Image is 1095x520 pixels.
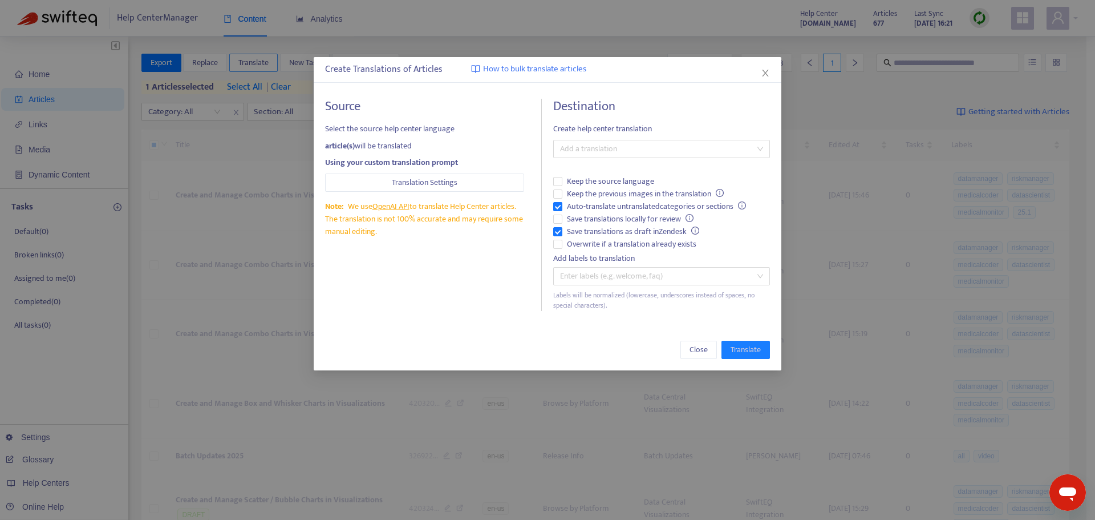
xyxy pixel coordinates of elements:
[325,200,343,213] span: Note:
[392,176,457,189] span: Translation Settings
[553,123,770,135] span: Create help center translation
[761,68,770,78] span: close
[738,201,746,209] span: info-circle
[325,200,524,238] div: We use to translate Help Center articles. The translation is not 100% accurate and may require so...
[325,63,770,76] div: Create Translations of Articles
[562,238,701,251] span: Overwrite if a translation already exists
[325,123,524,135] span: Select the source help center language
[686,214,693,222] span: info-circle
[562,175,659,188] span: Keep the source language
[553,290,770,312] div: Labels will be normalized (lowercase, underscores instead of spaces, no special characters).
[483,63,586,76] span: How to bulk translate articles
[721,341,770,359] button: Translate
[680,341,717,359] button: Close
[562,188,728,200] span: Keep the previous images in the translation
[325,140,524,152] div: will be translated
[553,99,770,114] h4: Destination
[325,174,524,192] button: Translation Settings
[471,65,480,74] img: image-link
[562,200,751,213] span: Auto-translate untranslated categories or sections
[1049,474,1086,511] iframe: Button to launch messaging window
[562,225,704,238] span: Save translations as draft in Zendesk
[553,252,770,265] div: Add labels to translation
[325,156,524,169] div: Using your custom translation prompt
[372,200,409,213] a: OpenAI API
[691,227,699,235] span: info-circle
[471,63,586,76] a: How to bulk translate articles
[759,67,772,79] button: Close
[325,99,524,114] h4: Source
[562,213,698,225] span: Save translations locally for review
[325,139,355,152] strong: article(s)
[690,344,708,356] span: Close
[716,189,724,197] span: info-circle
